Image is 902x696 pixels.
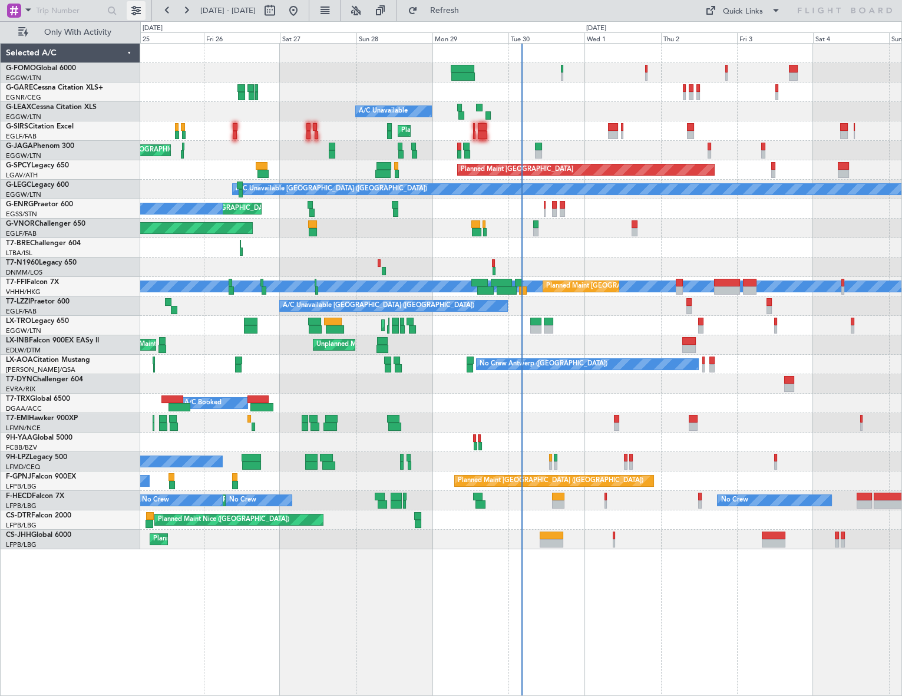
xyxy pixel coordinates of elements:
span: G-SPCY [6,162,31,169]
a: G-JAGAPhenom 300 [6,143,74,150]
span: Only With Activity [31,28,124,37]
div: [DATE] [143,24,163,34]
span: 9H-LPZ [6,454,29,461]
a: LFMN/NCE [6,424,41,433]
a: DGAA/ACC [6,404,42,413]
span: LX-INB [6,337,29,344]
a: [PERSON_NAME]/QSA [6,365,75,374]
span: T7-FFI [6,279,27,286]
span: G-FOMO [6,65,36,72]
a: EGSS/STN [6,210,37,219]
a: EGGW/LTN [6,74,41,83]
a: CS-DTRFalcon 2000 [6,512,71,519]
a: EGGW/LTN [6,113,41,121]
a: EVRA/RIX [6,385,35,394]
span: Refresh [420,6,470,15]
a: G-LEGCLegacy 600 [6,182,69,189]
div: Wed 1 [584,32,660,43]
a: EGLF/FAB [6,229,37,238]
div: Fri 3 [737,32,813,43]
input: Trip Number [36,2,104,19]
a: VHHH/HKG [6,288,41,296]
span: T7-DYN [6,376,32,383]
a: 9H-YAAGlobal 5000 [6,434,72,441]
a: G-FOMOGlobal 6000 [6,65,76,72]
a: T7-TRXGlobal 6500 [6,395,70,403]
a: LX-INBFalcon 900EX EASy II [6,337,99,344]
div: Sun 28 [356,32,432,43]
span: T7-BRE [6,240,30,247]
a: LFPB/LBG [6,540,37,549]
a: EDLW/DTM [6,346,41,355]
div: A/C Booked [184,394,222,412]
button: Quick Links [699,1,787,20]
button: Refresh [402,1,473,20]
div: Planned Maint [GEOGRAPHIC_DATA] ([GEOGRAPHIC_DATA]) [153,530,339,548]
div: Tue 30 [508,32,584,43]
span: CS-DTR [6,512,31,519]
span: G-JAGA [6,143,33,150]
a: T7-LZZIPraetor 600 [6,298,70,305]
div: No Crew [721,492,748,509]
div: A/C Unavailable [359,103,408,120]
a: T7-EMIHawker 900XP [6,415,78,422]
div: Unplanned Maint Roma (Ciampino) [316,336,422,354]
a: G-VNORChallenger 650 [6,220,85,227]
a: T7-DYNChallenger 604 [6,376,83,383]
a: EGGW/LTN [6,190,41,199]
span: CS-JHH [6,532,31,539]
span: T7-TRX [6,395,30,403]
a: LTBA/ISL [6,249,32,258]
div: Planned Maint Nice ([GEOGRAPHIC_DATA]) [158,511,289,529]
a: EGNR/CEG [6,93,41,102]
a: LFPB/LBG [6,502,37,510]
a: 9H-LPZLegacy 500 [6,454,67,461]
a: T7-N1960Legacy 650 [6,259,77,266]
div: Quick Links [723,6,763,18]
span: G-SIRS [6,123,28,130]
span: 9H-YAA [6,434,32,441]
a: EGLF/FAB [6,132,37,141]
a: LX-AOACitation Mustang [6,357,90,364]
span: G-GARE [6,84,33,91]
div: Sat 27 [280,32,356,43]
a: T7-BREChallenger 604 [6,240,81,247]
div: A/C Unavailable [GEOGRAPHIC_DATA] ([GEOGRAPHIC_DATA]) [283,297,474,315]
a: G-SIRSCitation Excel [6,123,74,130]
div: No Crew Antwerp ([GEOGRAPHIC_DATA]) [480,355,607,373]
span: T7-LZZI [6,298,30,305]
div: Planned Maint [GEOGRAPHIC_DATA] ([GEOGRAPHIC_DATA]) [458,472,643,490]
span: LX-TRO [6,318,31,325]
div: Planned Maint [GEOGRAPHIC_DATA] ([GEOGRAPHIC_DATA]) [546,278,732,295]
span: T7-N1960 [6,259,39,266]
span: G-VNOR [6,220,35,227]
a: T7-FFIFalcon 7X [6,279,59,286]
a: F-GPNJFalcon 900EX [6,473,76,480]
a: LFPB/LBG [6,521,37,530]
div: No Crew [142,492,169,509]
span: LX-AOA [6,357,33,364]
span: [DATE] - [DATE] [200,5,256,16]
a: CS-JHHGlobal 6000 [6,532,71,539]
a: LFMD/CEQ [6,463,40,471]
span: G-LEAX [6,104,31,111]
a: G-SPCYLegacy 650 [6,162,69,169]
div: [DATE] [586,24,606,34]
div: Thu 25 [128,32,204,43]
div: Planned Maint [GEOGRAPHIC_DATA] [461,161,573,179]
a: EGLF/FAB [6,307,37,316]
span: F-HECD [6,493,32,500]
a: FCBB/BZV [6,443,37,452]
a: EGGW/LTN [6,326,41,335]
button: Only With Activity [13,23,128,42]
span: F-GPNJ [6,473,31,480]
a: LX-TROLegacy 650 [6,318,69,325]
div: Fri 26 [204,32,280,43]
div: Planned Maint [GEOGRAPHIC_DATA] ([GEOGRAPHIC_DATA]) [401,122,587,140]
div: No Crew [229,492,256,509]
a: LFPB/LBG [6,482,37,491]
a: G-LEAXCessna Citation XLS [6,104,97,111]
div: A/C Unavailable [GEOGRAPHIC_DATA] ([GEOGRAPHIC_DATA]) [236,180,427,198]
a: F-HECDFalcon 7X [6,493,64,500]
a: G-ENRGPraetor 600 [6,201,73,208]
